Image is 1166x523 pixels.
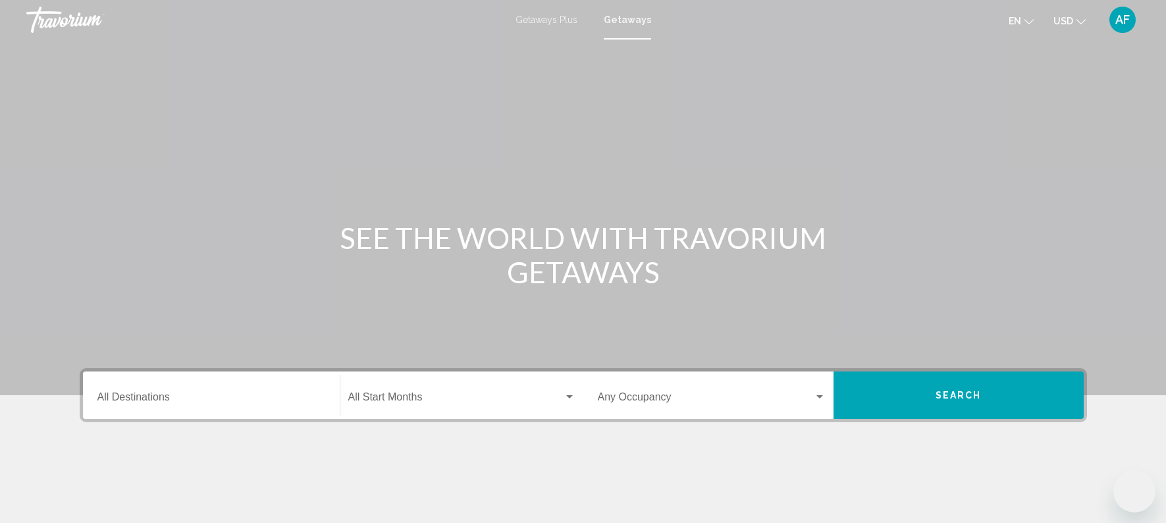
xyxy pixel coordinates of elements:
button: Search [834,372,1084,419]
a: Getaways [604,14,651,25]
span: Search [936,391,982,401]
button: User Menu [1105,6,1140,34]
div: Search widget [83,372,1084,419]
span: AF [1115,13,1130,26]
iframe: Button to launch messaging window [1113,470,1155,512]
a: Getaways Plus [516,14,577,25]
button: Change language [1009,11,1034,30]
button: Change currency [1053,11,1086,30]
span: en [1009,16,1021,26]
a: Travorium [26,7,502,33]
span: USD [1053,16,1073,26]
h1: SEE THE WORLD WITH TRAVORIUM GETAWAYS [336,221,830,289]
